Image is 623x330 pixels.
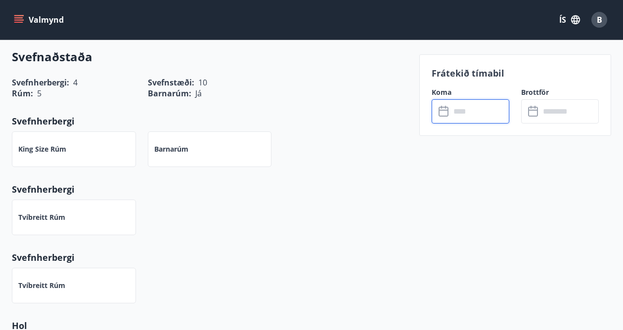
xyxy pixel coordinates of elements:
[12,251,407,264] p: Svefnherbergi
[432,87,509,97] label: Koma
[18,212,65,222] p: Tvíbreitt rúm
[18,144,66,154] p: King Size rúm
[12,183,407,196] p: Svefnherbergi
[521,87,599,97] label: Brottför
[154,144,188,154] p: Barnarúm
[12,48,407,65] h3: Svefnaðstaða
[12,88,33,99] span: Rúm :
[554,11,585,29] button: ÍS
[597,14,602,25] span: B
[148,88,191,99] span: Barnarúm :
[18,281,65,290] p: Tvíbreitt rúm
[12,115,407,127] p: Svefnherbergi
[432,67,599,80] p: Frátekið tímabil
[587,8,611,32] button: B
[195,88,202,99] span: Já
[12,11,68,29] button: menu
[37,88,42,99] span: 5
